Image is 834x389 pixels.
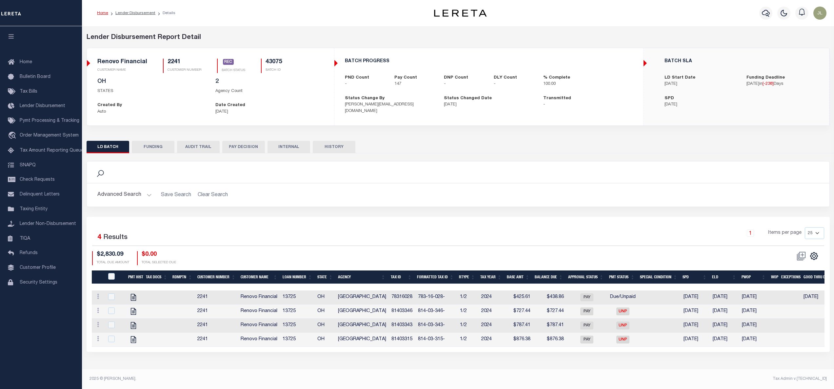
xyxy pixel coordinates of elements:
[238,305,280,319] td: Renovo Financial
[97,11,108,15] a: Home
[266,59,282,66] h5: 43075
[415,319,457,333] td: 814-03-343-
[746,75,785,81] label: Funding Deadline
[335,270,388,284] th: Agency: activate to sort column ascending
[20,89,37,94] span: Tax Bills
[580,307,593,315] span: PAY
[170,270,195,284] th: Rdmptn: activate to sort column ascending
[681,305,710,319] td: [DATE]
[126,270,143,284] th: Pmt Hist
[20,280,57,285] span: Security Settings
[681,290,710,305] td: [DATE]
[195,290,238,305] td: 2241
[665,102,737,108] p: [DATE]
[215,109,324,115] p: [DATE]
[20,251,38,255] span: Refunds
[20,119,79,123] span: Pymt Processing & Tracking
[345,81,385,87] p: -
[85,376,458,382] div: 2025 © [PERSON_NAME].
[739,319,768,333] td: [DATE]
[20,133,79,138] span: Order Management System
[444,102,533,108] p: [DATE]
[315,290,335,305] td: OH
[747,230,754,237] a: 1
[665,95,674,102] label: SPD
[104,270,126,284] th: PayeePmtBatchStatus
[335,333,389,347] td: [GEOGRAPHIC_DATA]
[457,290,479,305] td: 1/2
[710,290,739,305] td: [DATE]
[223,59,234,65] a: REC
[637,270,680,284] th: Special Condition: activate to sort column ascending
[215,102,245,109] label: Date Created
[616,336,629,343] span: UNP
[238,270,280,284] th: Customer Name: activate to sort column ascending
[20,60,32,65] span: Home
[533,290,566,305] td: $438.86
[457,305,479,319] td: 1/2
[103,232,128,243] label: Results
[280,270,315,284] th: Loan Number: activate to sort column ascending
[478,270,504,284] th: Tax Year: activate to sort column ascending
[463,376,827,382] div: Tax Admin v.[TECHNICAL_ID]
[779,270,801,284] th: Exceptions
[768,230,802,237] span: Items per page
[394,75,417,81] label: Pay Count
[195,270,238,284] th: Customer Number: activate to sort column ascending
[415,290,457,305] td: 783-16-028-
[543,102,633,108] p: -
[168,59,201,66] h5: 2241
[505,333,533,347] td: $876.38
[606,270,637,284] th: Pmt Status: activate to sort column ascending
[20,236,30,241] span: TIQA
[92,270,104,284] th: &nbsp;&nbsp;&nbsp;&nbsp;&nbsp;&nbsp;&nbsp;&nbsp;&nbsp;&nbsp;
[266,68,282,73] p: BATCH ID
[195,333,238,347] td: 2241
[335,319,389,333] td: [GEOGRAPHIC_DATA]
[87,141,129,153] button: LD BATCH
[20,207,48,212] span: Taxing Entity
[710,333,739,347] td: [DATE]
[345,95,385,102] label: Status Change By
[543,75,570,81] label: % Complete
[444,95,492,102] label: Status Changed Date
[315,333,335,347] td: OH
[388,270,415,284] th: Tax Id: activate to sort column ascending
[8,132,18,140] i: travel_explore
[494,75,517,81] label: DLY Count
[504,270,532,284] th: Base Amt: activate to sort column ascending
[394,81,434,87] p: 147
[580,336,593,343] span: PAY
[97,260,129,265] p: TOTAL DUE AMOUNT
[97,102,122,109] label: Created By
[768,270,779,284] th: WOP
[280,305,315,319] td: 13725
[533,305,566,319] td: $727.44
[142,251,176,258] h4: $0.00
[280,333,315,347] td: 13725
[764,82,772,86] span: -238
[132,141,174,153] button: FUNDING
[414,270,456,284] th: Formatted Tax Id: activate to sort column ascending
[280,290,315,305] td: 13725
[665,59,818,64] h5: BATCH SLA
[177,141,220,153] button: AUDIT TRAIL
[505,305,533,319] td: $727.44
[665,75,695,81] label: LD Start Date
[97,88,206,95] p: STATES
[97,234,101,241] span: 4
[479,333,505,347] td: 2024
[505,319,533,333] td: $787.41
[543,81,583,87] p: 100.00
[533,319,566,333] td: $787.41
[20,192,60,197] span: Delinquent Letters
[268,141,310,153] button: INTERNAL
[389,333,415,347] td: 81403315
[479,290,505,305] td: 2024
[115,11,155,15] a: Lender Disbursement
[315,270,335,284] th: State: activate to sort column ascending
[681,319,710,333] td: [DATE]
[665,81,737,87] p: [DATE]
[222,68,245,73] p: BATCH STATUS
[739,333,768,347] td: [DATE]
